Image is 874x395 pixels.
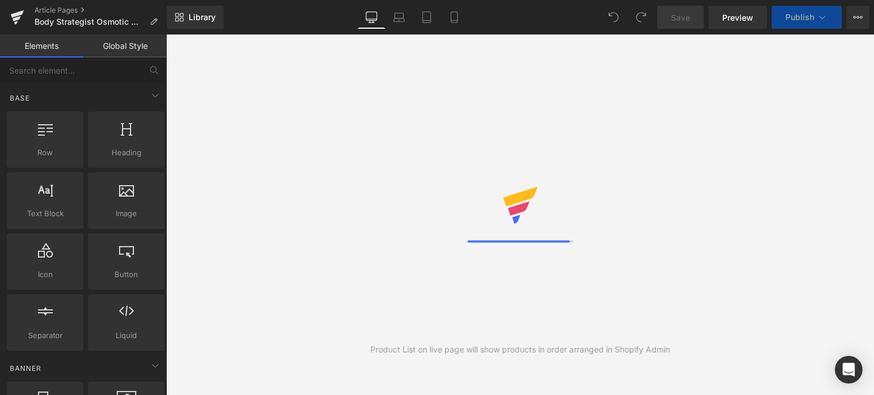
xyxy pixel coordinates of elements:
a: Global Style [83,34,167,57]
a: Mobile [440,6,468,29]
span: Liquid [91,329,161,342]
span: Heading [91,147,161,159]
button: Redo [630,6,653,29]
div: Open Intercom Messenger [835,356,862,384]
span: Base [9,93,31,103]
button: Publish [772,6,842,29]
span: Row [10,147,80,159]
span: Image [91,208,161,220]
a: Laptop [385,6,413,29]
span: Save [671,11,690,24]
span: Body Strategist Osmotic Massage [34,17,145,26]
a: Tablet [413,6,440,29]
span: Button [91,269,161,281]
a: Preview [708,6,767,29]
span: Text Block [10,208,80,220]
button: More [846,6,869,29]
a: New Library [167,6,224,29]
span: Publish [785,13,814,22]
span: Preview [722,11,753,24]
a: Article Pages [34,6,167,15]
span: Icon [10,269,80,281]
div: Product List on live page will show products in order arranged in Shopify Admin [370,343,670,356]
span: Separator [10,329,80,342]
span: Library [189,12,216,22]
a: Desktop [358,6,385,29]
span: Banner [9,363,43,374]
button: Undo [602,6,625,29]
